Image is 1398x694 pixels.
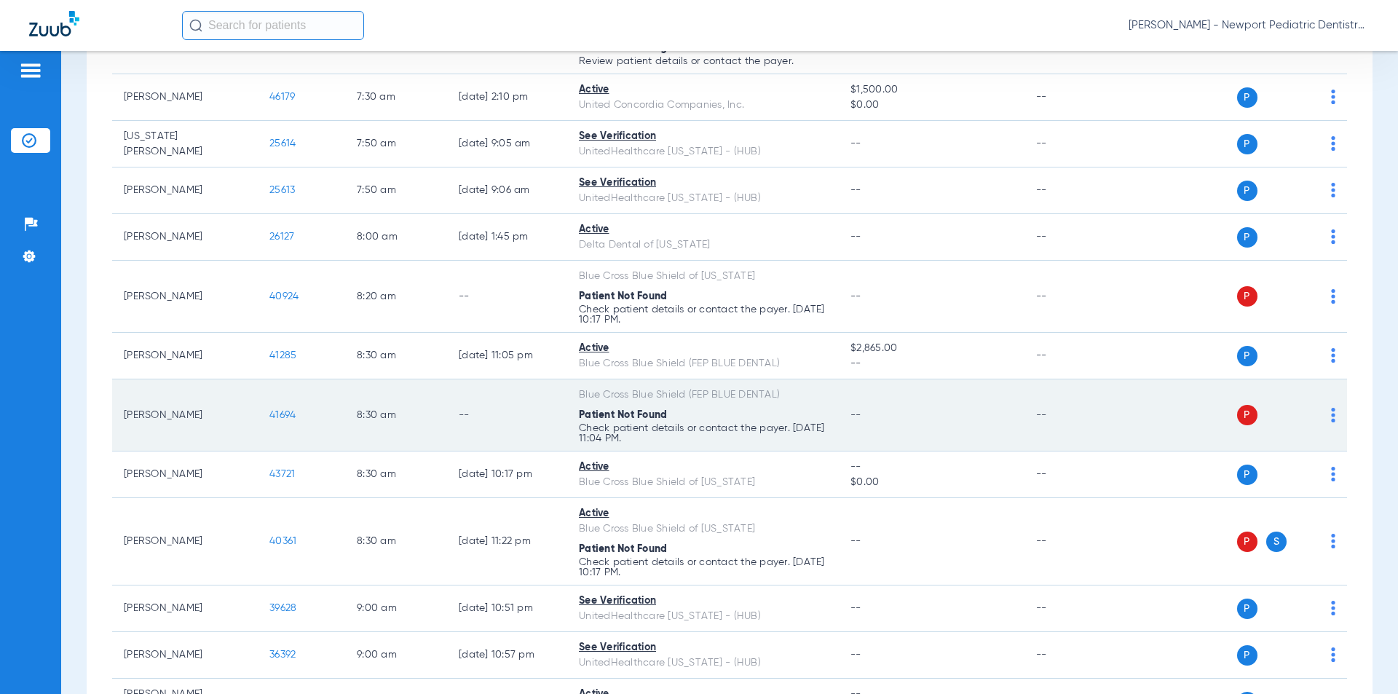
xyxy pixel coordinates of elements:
td: -- [447,379,567,452]
td: -- [1024,632,1123,679]
span: P [1237,465,1257,485]
span: -- [850,232,861,242]
p: Check patient details or contact the payer. [DATE] 11:04 PM. [579,423,827,443]
span: P [1237,405,1257,425]
span: P [1237,286,1257,307]
iframe: Chat Widget [1325,624,1398,694]
img: group-dot-blue.svg [1331,467,1335,481]
span: P [1237,181,1257,201]
td: -- [1024,452,1123,498]
td: [PERSON_NAME] [112,214,258,261]
td: -- [1024,167,1123,214]
img: group-dot-blue.svg [1331,229,1335,244]
span: 26127 [269,232,294,242]
td: [PERSON_NAME] [112,333,258,379]
span: S [1266,532,1287,552]
span: -- [850,291,861,301]
div: UnitedHealthcare [US_STATE] - (HUB) [579,609,827,624]
div: Blue Cross Blue Shield (FEP BLUE DENTAL) [579,356,827,371]
td: [PERSON_NAME] [112,379,258,452]
td: 8:20 AM [345,261,447,333]
span: 40924 [269,291,299,301]
span: Patient Not Found [579,410,667,420]
td: 8:30 AM [345,498,447,585]
p: Check patient details or contact the payer. [DATE] 10:17 PM. [579,304,827,325]
div: Blue Cross Blue Shield of [US_STATE] [579,269,827,284]
div: UnitedHealthcare [US_STATE] - (HUB) [579,655,827,671]
p: Review patient details or contact the payer. [579,56,827,66]
img: Zuub Logo [29,11,79,36]
div: Active [579,82,827,98]
td: [DATE] 9:05 AM [447,121,567,167]
span: $0.00 [850,475,1012,490]
td: [PERSON_NAME] [112,585,258,632]
div: See Verification [579,129,827,144]
td: [PERSON_NAME] [112,261,258,333]
td: [DATE] 11:05 PM [447,333,567,379]
td: [DATE] 1:45 PM [447,214,567,261]
td: [DATE] 2:10 PM [447,74,567,121]
td: [DATE] 10:17 PM [447,452,567,498]
p: Check patient details or contact the payer. [DATE] 10:17 PM. [579,557,827,577]
td: -- [1024,74,1123,121]
td: [PERSON_NAME] [112,452,258,498]
td: -- [1024,121,1123,167]
div: See Verification [579,594,827,609]
span: 41285 [269,350,296,360]
div: United Concordia Companies, Inc. [579,98,827,113]
td: [DATE] 11:22 PM [447,498,567,585]
span: -- [850,603,861,613]
img: group-dot-blue.svg [1331,90,1335,104]
span: 46179 [269,92,295,102]
span: 40361 [269,536,296,546]
img: hamburger-icon [19,62,42,79]
span: 36392 [269,650,296,660]
span: 25614 [269,138,296,149]
div: Delta Dental of [US_STATE] [579,237,827,253]
td: -- [1024,379,1123,452]
span: P [1237,87,1257,108]
span: -- [850,185,861,195]
td: 9:00 AM [345,632,447,679]
div: UnitedHealthcare [US_STATE] - (HUB) [579,191,827,206]
div: See Verification [579,176,827,191]
td: [DATE] 10:57 PM [447,632,567,679]
div: Blue Cross Blue Shield (FEP BLUE DENTAL) [579,387,827,403]
td: -- [1024,261,1123,333]
img: group-dot-blue.svg [1331,601,1335,615]
td: 8:30 AM [345,379,447,452]
img: group-dot-blue.svg [1331,136,1335,151]
td: [PERSON_NAME] [112,74,258,121]
img: group-dot-blue.svg [1331,534,1335,548]
span: 41694 [269,410,296,420]
span: [PERSON_NAME] - Newport Pediatric Dentistry [1129,18,1369,33]
span: -- [850,410,861,420]
span: P [1237,645,1257,666]
img: group-dot-blue.svg [1331,289,1335,304]
div: Active [579,222,827,237]
img: group-dot-blue.svg [1331,408,1335,422]
td: 8:30 AM [345,333,447,379]
span: -- [850,356,1012,371]
span: P [1237,599,1257,619]
td: -- [1024,333,1123,379]
span: Patient Not Found [579,291,667,301]
td: 7:30 AM [345,74,447,121]
td: [PERSON_NAME] [112,498,258,585]
span: -- [850,138,861,149]
td: -- [1024,498,1123,585]
td: -- [1024,214,1123,261]
span: P [1237,346,1257,366]
td: 8:00 AM [345,214,447,261]
span: 39628 [269,603,296,613]
img: group-dot-blue.svg [1331,348,1335,363]
td: [US_STATE][PERSON_NAME] [112,121,258,167]
span: 25613 [269,185,295,195]
span: P [1237,227,1257,248]
img: group-dot-blue.svg [1331,183,1335,197]
td: [PERSON_NAME] [112,632,258,679]
span: Invalid or Missing Data Issue [579,43,724,53]
td: 9:00 AM [345,585,447,632]
span: $1,500.00 [850,82,1012,98]
span: $0.00 [850,98,1012,113]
